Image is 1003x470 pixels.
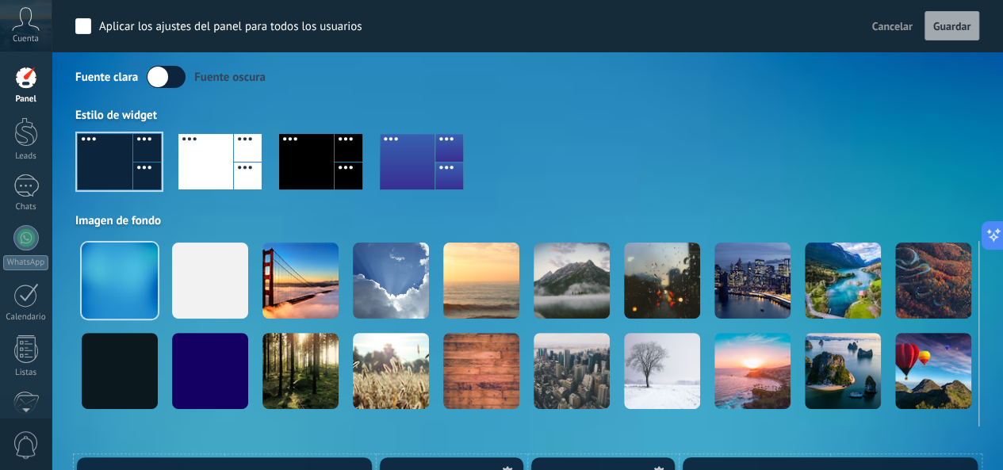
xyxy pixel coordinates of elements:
[3,368,49,378] div: Listas
[75,108,979,123] div: Estilo de widget
[3,312,49,323] div: Calendario
[872,19,913,33] span: Cancelar
[3,94,49,105] div: Panel
[194,70,266,85] div: Fuente oscura
[3,255,48,270] div: WhatsApp
[75,213,979,228] div: Imagen de fondo
[866,14,919,38] button: Cancelar
[3,202,49,212] div: Chats
[933,21,970,32] span: Guardar
[3,151,49,162] div: Leads
[925,11,979,41] button: Guardar
[13,34,39,44] span: Cuenta
[99,19,362,35] div: Aplicar los ajustes del panel para todos los usuarios
[75,70,138,85] div: Fuente clara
